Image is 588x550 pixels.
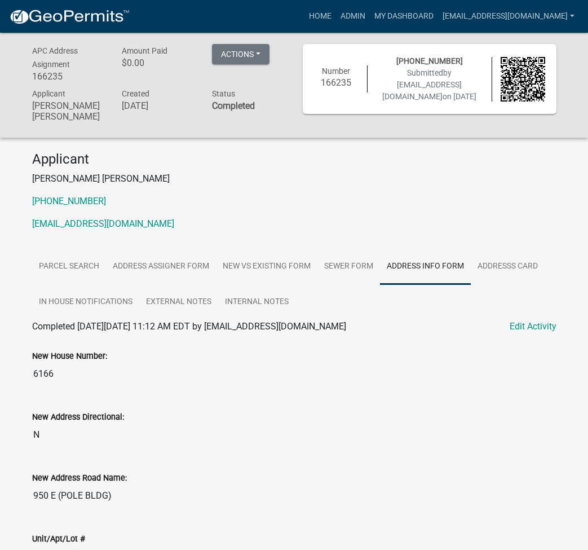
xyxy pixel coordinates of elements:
[382,68,462,101] span: by [EMAIL_ADDRESS][DOMAIN_NAME]
[471,249,545,285] a: Addresss Card
[32,321,346,332] span: Completed [DATE][DATE] 11:12 AM EDT by [EMAIL_ADDRESS][DOMAIN_NAME]
[212,100,255,111] strong: Completed
[380,249,471,285] a: Address Info Form
[32,71,105,82] h6: 166235
[32,89,65,98] span: Applicant
[32,196,106,206] a: [PHONE_NUMBER]
[382,68,476,101] span: Submitted on [DATE]
[106,249,216,285] a: Address Assigner Form
[32,249,106,285] a: Parcel search
[122,58,195,68] h6: $0.00
[216,249,317,285] a: New vs Existing Form
[32,535,85,543] label: Unit/Apt/Lot #
[212,89,235,98] span: Status
[32,151,556,168] h4: Applicant
[370,6,438,27] a: My Dashboard
[501,57,545,102] img: QR code
[32,172,556,186] p: [PERSON_NAME] [PERSON_NAME]
[122,46,167,55] span: Amount Paid
[322,67,350,76] span: Number
[336,6,370,27] a: Admin
[510,320,556,333] a: Edit Activity
[32,413,124,421] label: New Address Directional:
[122,89,149,98] span: Created
[438,6,579,27] a: [EMAIL_ADDRESS][DOMAIN_NAME]
[32,284,139,320] a: In house Notifications
[32,218,174,229] a: [EMAIL_ADDRESS][DOMAIN_NAME]
[212,44,269,64] button: Actions
[32,46,78,69] span: APC Address Asignment
[139,284,218,320] a: External Notes
[32,353,107,360] label: New House Number:
[32,474,127,482] label: New Address Road Name:
[304,6,336,27] a: Home
[122,100,195,111] h6: [DATE]
[317,249,380,285] a: Sewer Form
[396,56,463,65] span: [PHONE_NUMBER]
[314,77,359,88] h6: 166235
[218,284,295,320] a: Internal Notes
[32,100,105,122] h6: [PERSON_NAME] [PERSON_NAME]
